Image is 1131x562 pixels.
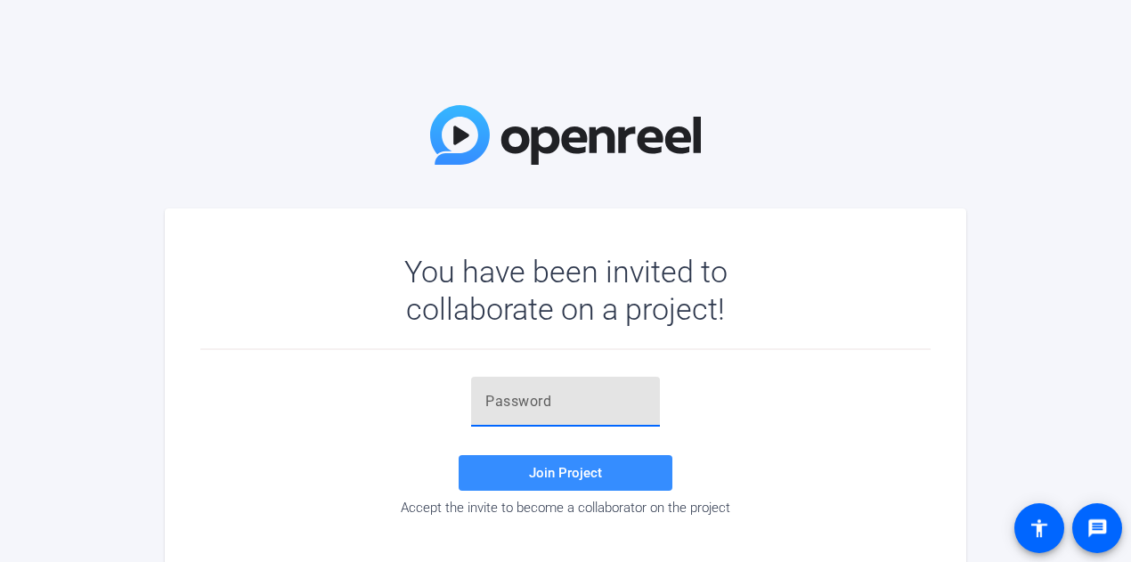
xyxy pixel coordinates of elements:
[353,253,779,328] div: You have been invited to collaborate on a project!
[529,465,602,481] span: Join Project
[1029,517,1050,539] mat-icon: accessibility
[200,500,931,516] div: Accept the invite to become a collaborator on the project
[430,105,701,165] img: OpenReel Logo
[459,455,672,491] button: Join Project
[1086,517,1108,539] mat-icon: message
[485,391,646,412] input: Password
